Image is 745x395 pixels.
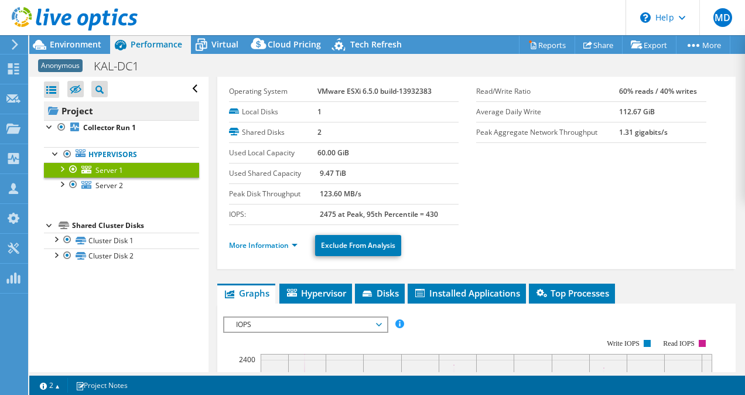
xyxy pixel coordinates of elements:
[32,378,68,393] a: 2
[350,39,402,50] span: Tech Refresh
[619,107,655,117] b: 112.67 GiB
[285,287,346,299] span: Hypervisor
[640,12,651,23] svg: \n
[95,181,123,190] span: Server 2
[229,209,320,220] label: IOPS:
[229,86,317,97] label: Operating System
[44,233,199,248] a: Cluster Disk 1
[229,127,317,138] label: Shared Disks
[476,106,619,118] label: Average Daily Write
[131,39,182,50] span: Performance
[38,59,83,72] span: Anonymous
[95,165,123,175] span: Server 1
[413,287,520,299] span: Installed Applications
[229,147,317,159] label: Used Local Capacity
[320,189,361,199] b: 123.60 MB/s
[229,168,320,179] label: Used Shared Capacity
[230,318,381,332] span: IOPS
[50,39,101,50] span: Environment
[239,355,255,365] text: 2400
[476,127,619,138] label: Peak Aggregate Network Throughput
[317,86,432,96] b: VMware ESXi 6.5.0 build-13932383
[268,39,321,50] span: Cloud Pricing
[223,287,269,299] span: Graphs
[317,107,322,117] b: 1
[44,147,199,162] a: Hypervisors
[535,287,609,299] span: Top Processes
[607,339,640,348] text: Write IOPS
[44,101,199,120] a: Project
[619,127,668,137] b: 1.31 gigabits/s
[361,287,399,299] span: Disks
[676,36,730,54] a: More
[44,162,199,178] a: Server 1
[476,86,619,97] label: Read/Write Ratio
[519,36,575,54] a: Reports
[320,168,346,178] b: 9.47 TiB
[83,122,136,132] b: Collector Run 1
[67,378,136,393] a: Project Notes
[320,209,438,219] b: 2475 at Peak, 95th Percentile = 430
[88,60,157,73] h1: KAL-DC1
[619,86,697,96] b: 60% reads / 40% writes
[72,219,199,233] div: Shared Cluster Disks
[315,235,401,256] a: Exclude From Analysis
[44,248,199,264] a: Cluster Disk 2
[663,339,695,348] text: Read IOPS
[211,39,238,50] span: Virtual
[229,240,298,250] a: More Information
[317,127,322,137] b: 2
[229,106,317,118] label: Local Disks
[229,188,320,200] label: Peak Disk Throughput
[713,8,732,27] span: MD
[575,36,623,54] a: Share
[622,36,676,54] a: Export
[317,148,349,158] b: 60.00 GiB
[44,178,199,193] a: Server 2
[44,120,199,135] a: Collector Run 1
